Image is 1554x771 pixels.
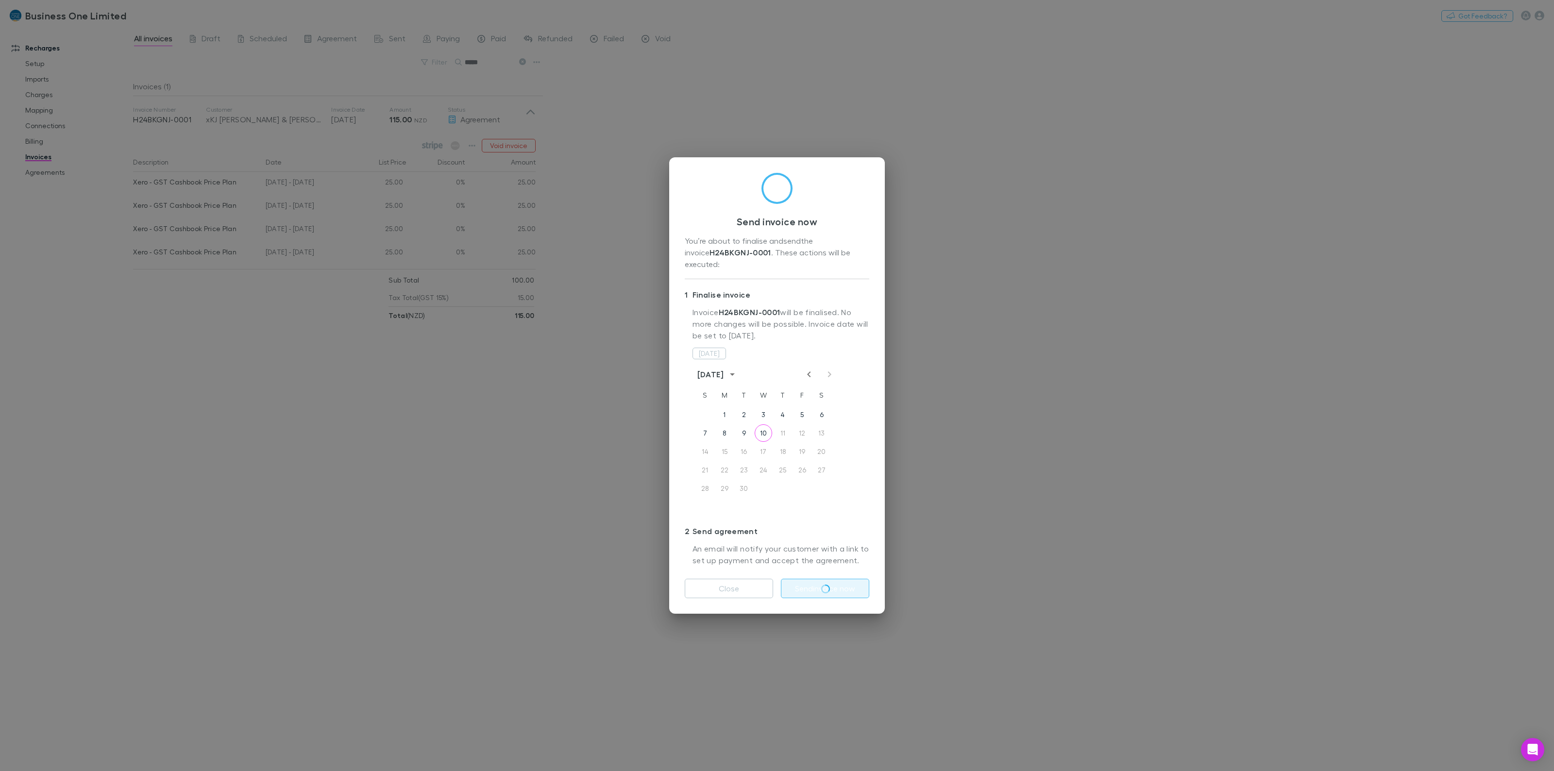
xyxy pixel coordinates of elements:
[803,369,815,380] button: Previous month
[1521,738,1544,761] div: Open Intercom Messenger
[781,579,869,598] button: Sendinvoice now
[685,523,869,539] p: Send agreement
[813,406,830,423] button: 6
[685,216,869,227] h3: Send invoice now
[755,406,772,423] button: 3
[685,525,693,537] div: 2
[794,406,811,423] button: 5
[685,289,693,301] div: 1
[716,406,733,423] button: 1
[794,385,811,405] span: Friday
[813,385,830,405] span: Saturday
[735,385,753,405] span: Tuesday
[774,406,792,423] button: 4
[716,424,733,442] button: 8
[693,306,869,346] p: Invoice will be finalised. No more changes will be possible. Invoice date will be set to [DATE] .
[685,579,773,598] button: Close
[685,287,869,302] p: Finalise invoice
[719,307,780,317] strong: H24BKGNJ-0001
[696,424,714,442] button: 7
[696,385,714,405] span: Sunday
[697,369,724,380] div: [DATE]
[735,424,753,442] button: 9
[726,369,738,380] button: calendar view is open, switch to year view
[693,348,726,359] button: [DATE]
[735,406,753,423] button: 2
[709,248,771,257] strong: H24BKGNJ-0001
[755,385,772,405] span: Wednesday
[755,424,772,442] button: 10
[693,543,869,567] p: An email will notify your customer with a link to set up payment and accept the agreement.
[774,385,792,405] span: Thursday
[716,385,733,405] span: Monday
[685,235,869,271] div: You’re about to finalise and send the invoice . These actions will be executed:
